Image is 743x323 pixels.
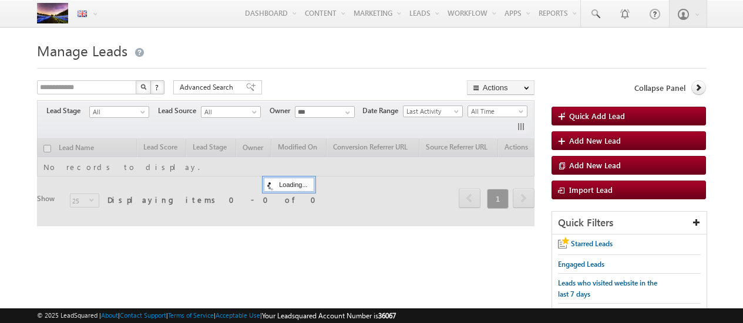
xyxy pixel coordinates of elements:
span: All [90,107,146,117]
span: ? [155,82,160,92]
a: All [201,106,261,118]
a: Acceptable Use [216,311,260,319]
span: © 2025 LeadSquared | | | | | [37,310,396,321]
div: Loading... [264,178,314,192]
span: 36067 [378,311,396,320]
span: Lead Source [158,106,201,116]
div: Quick Filters [552,212,707,234]
span: All Time [468,106,524,117]
span: Engaged Leads [558,260,604,268]
span: Add New Lead [569,160,621,170]
span: All [201,107,257,117]
span: Starred Leads [571,239,613,248]
span: Date Range [362,106,403,116]
span: Leads who visited website in the last 7 days [558,278,657,298]
a: Show All Items [339,107,354,118]
span: Manage Leads [37,41,127,60]
span: Collapse Panel [634,83,685,93]
button: Actions [467,80,534,95]
span: Import Lead [569,185,613,195]
a: All Time [468,106,527,117]
a: Contact Support [120,311,166,319]
span: Add New Lead [569,135,621,145]
span: Owner [270,106,295,116]
img: Search [140,84,146,90]
span: Last Activity [404,106,459,117]
a: Terms of Service [168,311,214,319]
a: About [101,311,118,319]
span: Lead Stage [46,106,89,116]
button: ? [150,80,164,94]
img: Custom Logo [37,3,68,23]
span: Advanced Search [180,82,237,93]
span: Quick Add Lead [569,111,625,121]
a: All [89,106,149,118]
a: Last Activity [403,106,463,117]
span: Your Leadsquared Account Number is [262,311,396,320]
